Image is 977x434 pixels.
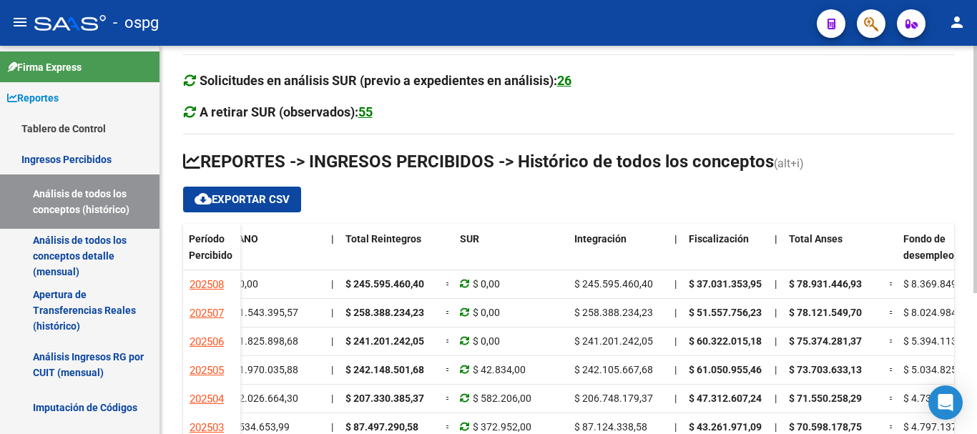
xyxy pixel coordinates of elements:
[190,307,224,320] span: 202507
[903,335,971,347] span: $ 5.394.113,32
[674,364,677,375] span: |
[775,393,777,404] span: |
[195,193,290,206] span: Exportar CSV
[689,278,762,290] span: $ 37.031.353,95
[331,278,333,290] span: |
[190,335,224,348] span: 202506
[674,421,677,433] span: |
[674,307,677,318] span: |
[674,393,677,404] span: |
[331,233,334,245] span: |
[689,393,762,404] span: $ 47.312.607,24
[345,364,424,375] span: $ 242.148.501,68
[190,278,224,291] span: 202508
[189,233,232,261] span: Período Percibido
[775,421,777,433] span: |
[113,7,159,39] span: - ospg
[331,393,333,404] span: |
[775,278,777,290] span: |
[889,307,895,318] span: =
[903,393,971,404] span: $ 4.734.013,42
[331,307,333,318] span: |
[446,421,451,433] span: =
[889,421,895,433] span: =
[225,224,325,284] datatable-header-cell: SANO
[231,307,298,318] span: $ 1.543.395,57
[574,278,653,290] span: $ 245.595.460,40
[574,233,627,245] span: Integración
[345,307,424,318] span: $ 258.388.234,23
[928,385,963,420] div: Open Intercom Messenger
[183,187,301,212] button: Exportar CSV
[331,364,333,375] span: |
[345,278,424,290] span: $ 245.595.460,40
[789,233,843,245] span: Total Anses
[689,364,762,375] span: $ 61.050.955,46
[473,364,526,375] span: $ 42.834,00
[574,421,647,433] span: $ 87.124.338,58
[231,393,298,404] span: $ 2.026.664,30
[948,14,966,31] mat-icon: person
[195,190,212,207] mat-icon: cloud_download
[231,421,290,433] span: $ 534.653,99
[574,335,653,347] span: $ 241.201.242,05
[775,307,777,318] span: |
[446,364,451,375] span: =
[689,307,762,318] span: $ 51.557.756,23
[345,335,424,347] span: $ 241.201.242,05
[473,421,531,433] span: $ 372.952,00
[889,335,895,347] span: =
[200,104,373,119] strong: A retirar SUR (observados):
[183,224,240,284] datatable-header-cell: Período Percibido
[190,421,224,434] span: 202503
[689,335,762,347] span: $ 60.322.015,18
[231,364,298,375] span: $ 1.970.035,88
[190,393,224,405] span: 202504
[689,421,762,433] span: $ 43.261.971,09
[903,233,954,261] span: Fondo de desempleo
[473,307,500,318] span: $ 0,00
[473,278,500,290] span: $ 0,00
[789,278,862,290] span: $ 78.931.446,93
[789,421,862,433] span: $ 70.598.178,75
[446,307,451,318] span: =
[574,393,653,404] span: $ 206.748.179,37
[7,90,59,106] span: Reportes
[783,224,883,284] datatable-header-cell: Total Anses
[454,224,569,284] datatable-header-cell: SUR
[789,364,862,375] span: $ 73.703.633,13
[674,233,677,245] span: |
[231,278,258,290] span: $ 0,00
[775,233,777,245] span: |
[331,421,333,433] span: |
[789,393,862,404] span: $ 71.550.258,29
[11,14,29,31] mat-icon: menu
[889,364,895,375] span: =
[200,73,571,88] strong: Solicitudes en análisis SUR (previo a expedientes en análisis):
[557,71,571,91] div: 26
[674,335,677,347] span: |
[345,393,424,404] span: $ 207.330.385,37
[775,364,777,375] span: |
[569,224,669,284] datatable-header-cell: Integración
[190,364,224,377] span: 202505
[325,224,340,284] datatable-header-cell: |
[774,157,804,170] span: (alt+i)
[446,278,451,290] span: =
[231,335,298,347] span: $ 1.825.898,68
[903,307,971,318] span: $ 8.024.984,39
[473,335,500,347] span: $ 0,00
[331,335,333,347] span: |
[7,59,82,75] span: Firma Express
[345,421,418,433] span: $ 87.497.290,58
[769,224,783,284] datatable-header-cell: |
[574,364,653,375] span: $ 242.105.667,68
[689,233,749,245] span: Fiscalización
[903,421,971,433] span: $ 4.797.137,04
[574,307,653,318] span: $ 258.388.234,23
[345,233,421,245] span: Total Reintegros
[183,152,774,172] span: REPORTES -> INGRESOS PERCIBIDOS -> Histórico de todos los conceptos
[669,224,683,284] datatable-header-cell: |
[473,393,531,404] span: $ 582.206,00
[446,335,451,347] span: =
